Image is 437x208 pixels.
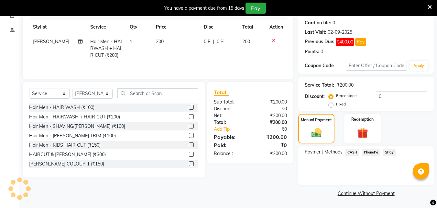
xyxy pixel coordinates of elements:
[250,99,292,105] div: ₹200.00
[29,161,104,167] div: [PERSON_NAME] COLOUR 1 (₹150)
[250,105,292,112] div: ₹0
[354,126,371,140] img: _gift.svg
[209,126,257,133] a: Add Tip
[29,151,106,158] div: HAIRCUT & [PERSON_NAME] (₹300)
[33,39,69,44] span: [PERSON_NAME]
[305,38,334,46] div: Previous Due:
[383,149,396,156] span: GPay
[214,89,229,96] span: Total
[29,123,125,130] div: Hair Men - SHAVING/[PERSON_NAME] (₹100)
[305,93,325,100] div: Discount:
[345,149,359,156] span: CASH
[305,48,319,55] div: Points:
[351,116,374,122] label: Redemption
[333,19,335,26] div: 0
[300,190,432,197] a: Continue Without Payment
[204,38,210,45] span: 0 F
[337,82,354,89] div: ₹200.00
[266,20,287,34] th: Action
[336,101,346,107] label: Fixed
[321,48,323,55] div: 0
[29,20,86,34] th: Stylist
[126,20,152,34] th: Qty
[362,149,380,156] span: PhonePe
[217,38,224,45] span: 0 %
[209,99,250,105] div: Sub Total:
[29,132,116,139] div: Hair Men - [PERSON_NAME] TRIM (₹100)
[117,88,198,98] input: Search or Scan
[130,39,132,44] span: 1
[336,38,354,46] span: ₹400.00
[305,149,343,155] span: Payment Methods
[209,105,250,112] div: Discount:
[305,19,331,26] div: Card on file:
[246,3,266,14] button: Pay
[410,61,428,71] button: Apply
[209,150,250,157] div: Balance :
[250,119,292,126] div: ₹200.00
[152,20,200,34] th: Price
[336,93,357,99] label: Percentage
[86,20,126,34] th: Service
[328,29,352,36] div: 02-09-2025
[242,39,250,44] span: 200
[29,142,101,149] div: Hair Men - KIDS HAIR CUT (₹150)
[308,127,325,139] img: _cash.svg
[305,62,345,69] div: Coupon Code
[257,126,292,133] div: ₹0
[238,20,266,34] th: Total
[156,39,164,44] span: 200
[355,38,366,46] button: Pay
[213,38,214,45] span: |
[250,150,292,157] div: ₹200.00
[209,112,250,119] div: Net:
[164,5,244,12] div: You have a payment due from 15 days
[305,29,326,36] div: Last Visit:
[250,112,292,119] div: ₹200.00
[200,20,238,34] th: Disc
[209,141,250,149] div: Paid:
[301,117,332,123] label: Manual Payment
[29,104,94,111] div: Hair Men - HAIR WASH (₹100)
[346,61,407,71] input: Enter Offer / Coupon Code
[250,141,292,149] div: ₹0
[209,133,250,141] div: Payable:
[305,82,334,89] div: Service Total:
[90,39,122,58] span: Hair Men - HAIRWASH + HAIR CUT (₹200)
[29,114,120,120] div: Hair Men - HAIRWASH + HAIR CUT (₹200)
[250,133,292,141] div: ₹200.00
[209,119,250,126] div: Total:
